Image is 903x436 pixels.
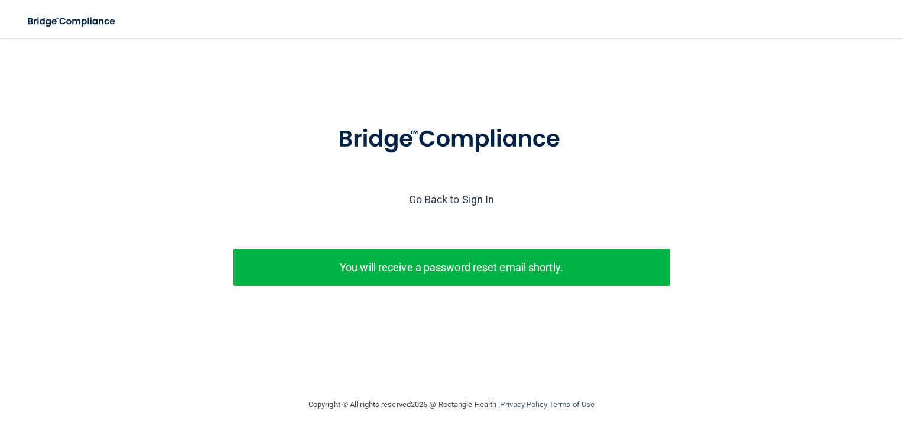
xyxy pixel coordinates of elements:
[236,386,667,424] div: Copyright © All rights reserved 2025 @ Rectangle Health | |
[242,258,661,277] p: You will receive a password reset email shortly.
[18,9,126,34] img: bridge_compliance_login_screen.278c3ca4.svg
[314,109,589,170] img: bridge_compliance_login_screen.278c3ca4.svg
[500,400,547,409] a: Privacy Policy
[549,400,595,409] a: Terms of Use
[409,193,495,206] a: Go Back to Sign In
